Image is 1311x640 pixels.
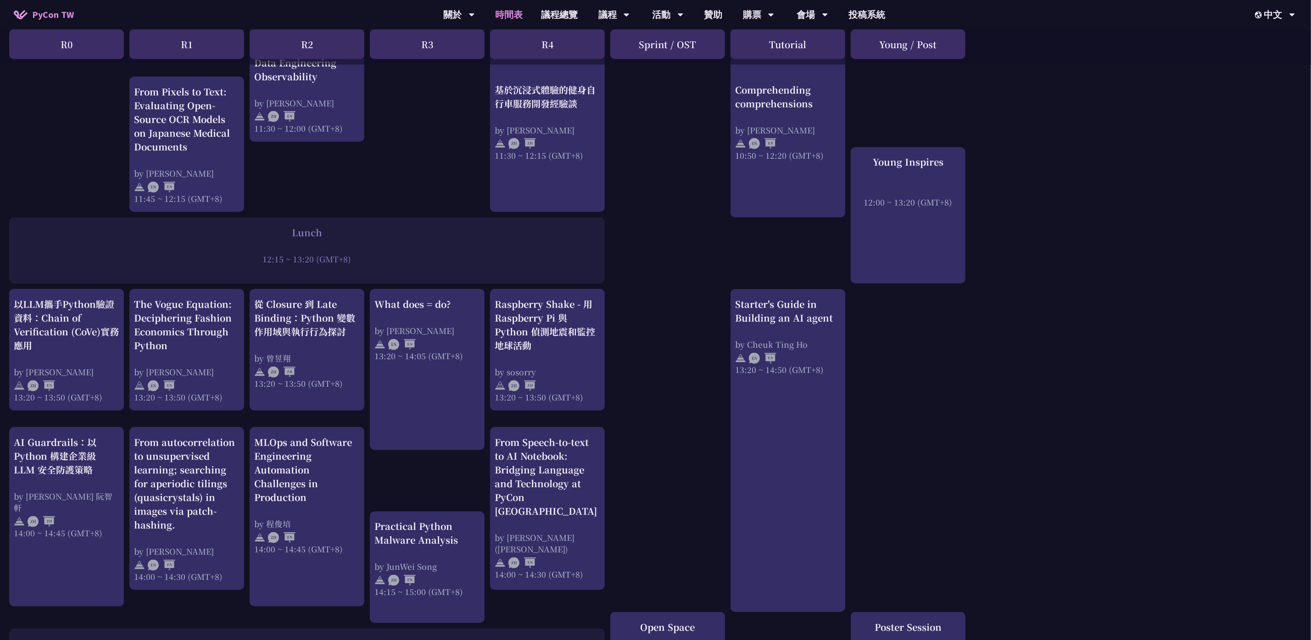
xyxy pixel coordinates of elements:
a: From Pixels to Text: Evaluating Open-Source OCR Models on Japanese Medical Documents by [PERSON_N... [134,85,240,204]
div: R0 [9,29,124,59]
div: Young / Post [851,29,965,59]
a: From autocorrelation to unsupervised learning; searching for aperiodic tilings (quasicrystals) in... [134,435,240,582]
img: ENEN.5a408d1.svg [749,353,776,364]
a: Raspberry Shake - 用 Raspberry Pi 與 Python 偵測地震和監控地球活動 by sosorry 13:20 ~ 13:50 (GMT+8) [495,297,600,403]
img: svg+xml;base64,PHN2ZyB4bWxucz0iaHR0cDovL3d3dy53My5vcmcvMjAwMC9zdmciIHdpZHRoPSIyNCIgaGVpZ2h0PSIyNC... [14,380,25,391]
img: svg+xml;base64,PHN2ZyB4bWxucz0iaHR0cDovL3d3dy53My5vcmcvMjAwMC9zdmciIHdpZHRoPSIyNCIgaGVpZ2h0PSIyNC... [495,138,506,149]
div: 14:00 ~ 14:45 (GMT+8) [254,543,360,555]
div: R1 [129,29,244,59]
div: 13:20 ~ 14:50 (GMT+8) [735,364,841,375]
div: Lunch [14,226,600,239]
img: ZHZH.38617ef.svg [508,138,536,149]
div: 12:15 ~ 13:20 (GMT+8) [14,253,600,265]
div: From Pixels to Text: Evaluating Open-Source OCR Models on Japanese Medical Documents [134,85,240,154]
div: Starter's Guide in Building an AI agent [735,297,841,325]
div: 13:20 ~ 13:50 (GMT+8) [134,391,240,403]
div: Comprehending comprehensions [735,83,841,110]
div: by 程俊培 [254,518,360,529]
a: Starter's Guide in Building an AI agent by Cheuk Ting Ho 13:20 ~ 14:50 (GMT+8) [735,297,841,375]
a: PyCon TW [5,3,83,26]
div: by sosorry [495,366,600,378]
div: MLOps and Software Engineering Automation Challenges in Production [254,435,360,504]
img: svg+xml;base64,PHN2ZyB4bWxucz0iaHR0cDovL3d3dy53My5vcmcvMjAwMC9zdmciIHdpZHRoPSIyNCIgaGVpZ2h0PSIyNC... [254,367,265,378]
div: by [PERSON_NAME] [735,124,841,135]
img: Locale Icon [1255,11,1264,18]
div: by [PERSON_NAME] [374,325,480,336]
div: by [PERSON_NAME] [495,124,600,135]
div: by [PERSON_NAME] [254,97,360,108]
div: by [PERSON_NAME] 阮智軒 [14,490,119,513]
img: svg+xml;base64,PHN2ZyB4bWxucz0iaHR0cDovL3d3dy53My5vcmcvMjAwMC9zdmciIHdpZHRoPSIyNCIgaGVpZ2h0PSIyNC... [735,353,746,364]
a: 以LLM攜手Python驗證資料：Chain of Verification (CoVe)實務應用 by [PERSON_NAME] 13:20 ~ 13:50 (GMT+8) [14,297,119,403]
img: ENEN.5a408d1.svg [388,339,416,350]
div: by [PERSON_NAME] [134,545,240,557]
div: What does = do? [374,297,480,311]
div: The Vogue Equation: Deciphering Fashion Economics Through Python [134,297,240,352]
img: ZHEN.371966e.svg [268,111,296,122]
a: Practical Python Malware Analysis by JunWei Song 14:15 ~ 15:00 (GMT+8) [374,519,480,597]
div: 11:30 ~ 12:00 (GMT+8) [254,122,360,134]
div: by Cheuk Ting Ho [735,339,841,350]
div: 13:20 ~ 13:50 (GMT+8) [14,391,119,403]
img: ENEN.5a408d1.svg [148,380,175,391]
a: 基於沉浸式體驗的健身自行車服務開發經驗談 by [PERSON_NAME] 11:30 ~ 12:15 (GMT+8) [495,28,600,106]
div: by [PERSON_NAME] [134,366,240,378]
div: 14:00 ~ 14:45 (GMT+8) [14,527,119,539]
img: svg+xml;base64,PHN2ZyB4bWxucz0iaHR0cDovL3d3dy53My5vcmcvMjAwMC9zdmciIHdpZHRoPSIyNCIgaGVpZ2h0PSIyNC... [134,380,145,391]
div: 13:20 ~ 14:05 (GMT+8) [374,350,480,362]
div: by [PERSON_NAME] ([PERSON_NAME]) [495,532,600,555]
a: The Vogue Equation: Deciphering Fashion Economics Through Python by [PERSON_NAME] 13:20 ~ 13:50 (... [134,297,240,403]
a: Young Inspires 12:00 ~ 13:20 (GMT+8) [855,155,961,208]
a: MLOps and Software Engineering Automation Challenges in Production by 程俊培 14:00 ~ 14:45 (GMT+8) [254,435,360,555]
div: 從 Closure 到 Late Binding：Python 變數作用域與執行行為探討 [254,297,360,339]
img: Home icon of PyCon TW 2025 [14,10,28,19]
img: svg+xml;base64,PHN2ZyB4bWxucz0iaHR0cDovL3d3dy53My5vcmcvMjAwMC9zdmciIHdpZHRoPSIyNCIgaGVpZ2h0PSIyNC... [14,516,25,527]
img: svg+xml;base64,PHN2ZyB4bWxucz0iaHR0cDovL3d3dy53My5vcmcvMjAwMC9zdmciIHdpZHRoPSIyNCIgaGVpZ2h0PSIyNC... [254,532,265,543]
span: PyCon TW [32,8,74,22]
div: 14:00 ~ 14:30 (GMT+8) [134,571,240,582]
div: From autocorrelation to unsupervised learning; searching for aperiodic tilings (quasicrystals) in... [134,435,240,532]
img: svg+xml;base64,PHN2ZyB4bWxucz0iaHR0cDovL3d3dy53My5vcmcvMjAwMC9zdmciIHdpZHRoPSIyNCIgaGVpZ2h0PSIyNC... [134,182,145,193]
div: From Speech-to-text to AI Notebook: Bridging Language and Technology at PyCon [GEOGRAPHIC_DATA] [495,435,600,518]
div: R4 [490,29,605,59]
img: ZHZH.38617ef.svg [28,516,55,527]
img: svg+xml;base64,PHN2ZyB4bWxucz0iaHR0cDovL3d3dy53My5vcmcvMjAwMC9zdmciIHdpZHRoPSIyNCIgaGVpZ2h0PSIyNC... [495,557,506,568]
img: ENEN.5a408d1.svg [148,182,175,193]
img: ZHEN.371966e.svg [268,532,296,543]
div: Poster Session [855,620,961,634]
div: R2 [250,29,364,59]
div: by JunWei Song [374,561,480,572]
div: 10:50 ~ 12:20 (GMT+8) [735,149,841,161]
div: 基於沉浸式體驗的健身自行車服務開發經驗談 [495,83,600,110]
div: 11:30 ~ 12:15 (GMT+8) [495,149,600,161]
a: Design Foundational Data Engineering Observability by [PERSON_NAME] 11:30 ~ 12:00 (GMT+8) [254,28,360,120]
div: 以LLM攜手Python驗證資料：Chain of Verification (CoVe)實務應用 [14,297,119,352]
div: by [PERSON_NAME] [14,366,119,378]
img: ZHZH.38617ef.svg [268,367,296,378]
div: Practical Python Malware Analysis [374,519,480,547]
img: ZHZH.38617ef.svg [508,380,536,391]
img: ENEN.5a408d1.svg [749,138,776,149]
a: 從 Closure 到 Late Binding：Python 變數作用域與執行行為探討 by 曾昱翔 13:20 ~ 13:50 (GMT+8) [254,297,360,389]
img: svg+xml;base64,PHN2ZyB4bWxucz0iaHR0cDovL3d3dy53My5vcmcvMjAwMC9zdmciIHdpZHRoPSIyNCIgaGVpZ2h0PSIyNC... [374,339,385,350]
div: by 曾昱翔 [254,352,360,364]
img: svg+xml;base64,PHN2ZyB4bWxucz0iaHR0cDovL3d3dy53My5vcmcvMjAwMC9zdmciIHdpZHRoPSIyNCIgaGVpZ2h0PSIyNC... [134,560,145,571]
div: Sprint / OST [610,29,725,59]
div: 14:00 ~ 14:30 (GMT+8) [495,568,600,580]
div: 14:15 ~ 15:00 (GMT+8) [374,586,480,597]
div: Raspberry Shake - 用 Raspberry Pi 與 Python 偵測地震和監控地球活動 [495,297,600,352]
div: AI Guardrails：以 Python 構建企業級 LLM 安全防護策略 [14,435,119,477]
img: svg+xml;base64,PHN2ZyB4bWxucz0iaHR0cDovL3d3dy53My5vcmcvMjAwMC9zdmciIHdpZHRoPSIyNCIgaGVpZ2h0PSIyNC... [254,111,265,122]
a: AI Guardrails：以 Python 構建企業級 LLM 安全防護策略 by [PERSON_NAME] 阮智軒 14:00 ~ 14:45 (GMT+8) [14,435,119,539]
img: svg+xml;base64,PHN2ZyB4bWxucz0iaHR0cDovL3d3dy53My5vcmcvMjAwMC9zdmciIHdpZHRoPSIyNCIgaGVpZ2h0PSIyNC... [374,575,385,586]
div: R3 [370,29,485,59]
div: Open Space [615,620,720,634]
div: 13:20 ~ 13:50 (GMT+8) [495,391,600,403]
img: svg+xml;base64,PHN2ZyB4bWxucz0iaHR0cDovL3d3dy53My5vcmcvMjAwMC9zdmciIHdpZHRoPSIyNCIgaGVpZ2h0PSIyNC... [735,138,746,149]
img: svg+xml;base64,PHN2ZyB4bWxucz0iaHR0cDovL3d3dy53My5vcmcvMjAwMC9zdmciIHdpZHRoPSIyNCIgaGVpZ2h0PSIyNC... [495,380,506,391]
div: Young Inspires [855,155,961,169]
img: ZHEN.371966e.svg [388,575,416,586]
a: What does = do? by [PERSON_NAME] 13:20 ~ 14:05 (GMT+8) [374,297,480,362]
div: 11:45 ~ 12:15 (GMT+8) [134,193,240,204]
img: ZHEN.371966e.svg [28,380,55,391]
